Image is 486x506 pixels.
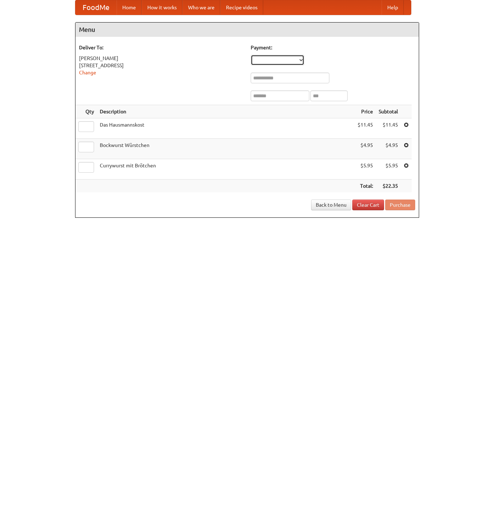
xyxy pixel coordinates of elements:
[376,180,401,193] th: $22.35
[117,0,142,15] a: Home
[79,55,244,62] div: [PERSON_NAME]
[376,159,401,180] td: $5.95
[97,118,355,139] td: Das Hausmannskost
[75,23,419,37] h4: Menu
[97,159,355,180] td: Currywurst mit Brötchen
[97,105,355,118] th: Description
[142,0,182,15] a: How it works
[355,105,376,118] th: Price
[79,44,244,51] h5: Deliver To:
[75,0,117,15] a: FoodMe
[355,118,376,139] td: $11.45
[220,0,263,15] a: Recipe videos
[311,200,351,210] a: Back to Menu
[382,0,404,15] a: Help
[352,200,384,210] a: Clear Cart
[376,139,401,159] td: $4.95
[97,139,355,159] td: Bockwurst Würstchen
[385,200,415,210] button: Purchase
[355,139,376,159] td: $4.95
[79,70,96,75] a: Change
[251,44,415,51] h5: Payment:
[182,0,220,15] a: Who we are
[376,118,401,139] td: $11.45
[376,105,401,118] th: Subtotal
[75,105,97,118] th: Qty
[355,159,376,180] td: $5.95
[79,62,244,69] div: [STREET_ADDRESS]
[355,180,376,193] th: Total:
